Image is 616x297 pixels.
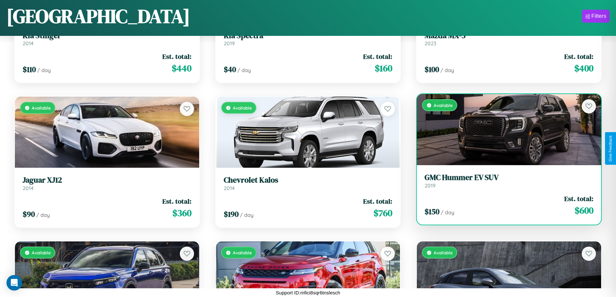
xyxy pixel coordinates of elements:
span: Est. total: [363,52,392,61]
div: Open Intercom Messenger [6,275,22,291]
span: 2023 [425,40,436,47]
span: Available [32,250,51,255]
a: Chevrolet Kalos2014 [224,175,393,191]
span: $ 150 [425,206,439,217]
span: $ 760 [373,207,392,219]
span: / day [240,212,254,218]
span: 2014 [224,185,235,191]
span: Est. total: [564,194,593,203]
span: $ 160 [375,62,392,75]
h1: [GEOGRAPHIC_DATA] [6,3,190,29]
span: 2014 [23,185,34,191]
span: Available [233,250,252,255]
span: Available [32,105,51,111]
span: / day [441,209,454,216]
a: Mazda MX-52023 [425,31,593,47]
span: Est. total: [564,52,593,61]
span: / day [36,212,50,218]
span: 2019 [224,40,235,47]
span: $ 360 [172,207,191,219]
span: / day [237,67,251,73]
span: $ 400 [574,62,593,75]
a: Jaguar XJ122014 [23,175,191,191]
h3: Chevrolet Kalos [224,175,393,185]
h3: Jaguar XJ12 [23,175,191,185]
span: $ 100 [425,64,439,75]
a: GMC Hummer EV SUV2019 [425,173,593,189]
span: Est. total: [162,52,191,61]
span: $ 90 [23,209,35,219]
span: Available [233,105,252,111]
div: Filters [591,13,606,19]
h3: GMC Hummer EV SUV [425,173,593,182]
span: / day [37,67,51,73]
span: Available [434,102,453,108]
span: 2014 [23,40,34,47]
button: Filters [582,10,610,23]
span: Available [434,250,453,255]
a: Kia Stinger2014 [23,31,191,47]
span: $ 110 [23,64,36,75]
span: Est. total: [363,196,392,206]
span: $ 440 [172,62,191,75]
span: / day [440,67,454,73]
span: 2019 [425,182,436,189]
p: Support ID: mfici8sqr6tnslesch [276,288,340,297]
span: $ 600 [575,204,593,217]
span: $ 40 [224,64,236,75]
a: Kia Spectra2019 [224,31,393,47]
span: $ 190 [224,209,239,219]
span: Est. total: [162,196,191,206]
div: Give Feedback [608,135,613,162]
